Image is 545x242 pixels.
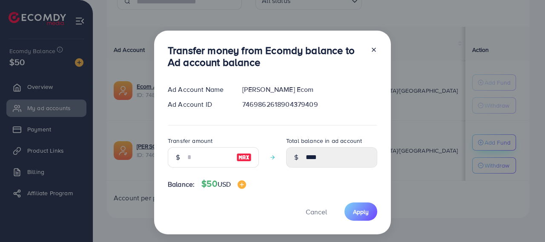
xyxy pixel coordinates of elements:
label: Transfer amount [168,137,212,145]
button: Apply [344,202,377,221]
div: [PERSON_NAME] Ecom [235,85,384,94]
span: USD [218,179,231,189]
h3: Transfer money from Ecomdy balance to Ad account balance [168,44,364,69]
button: Cancel [295,202,338,221]
iframe: Chat [509,204,539,236]
div: Ad Account ID [161,100,235,109]
span: Apply [353,208,369,216]
span: Cancel [306,207,327,216]
div: 7469862618904379409 [235,100,384,109]
img: image [236,152,252,162]
span: Balance: [168,179,195,189]
img: image [238,180,246,189]
h4: $50 [201,179,246,189]
div: Ad Account Name [161,85,235,94]
label: Total balance in ad account [286,137,362,145]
